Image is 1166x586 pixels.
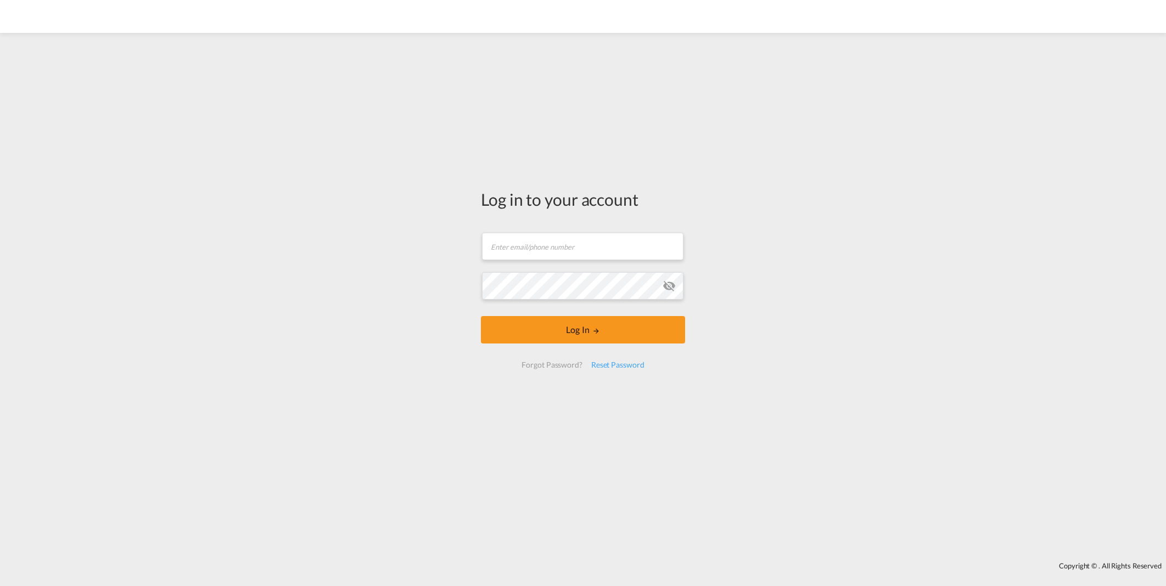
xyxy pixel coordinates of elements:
div: Log in to your account [481,188,685,211]
md-icon: icon-eye-off [663,279,676,292]
div: Forgot Password? [517,355,586,375]
button: LOGIN [481,316,685,343]
input: Enter email/phone number [482,233,683,260]
div: Reset Password [587,355,649,375]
